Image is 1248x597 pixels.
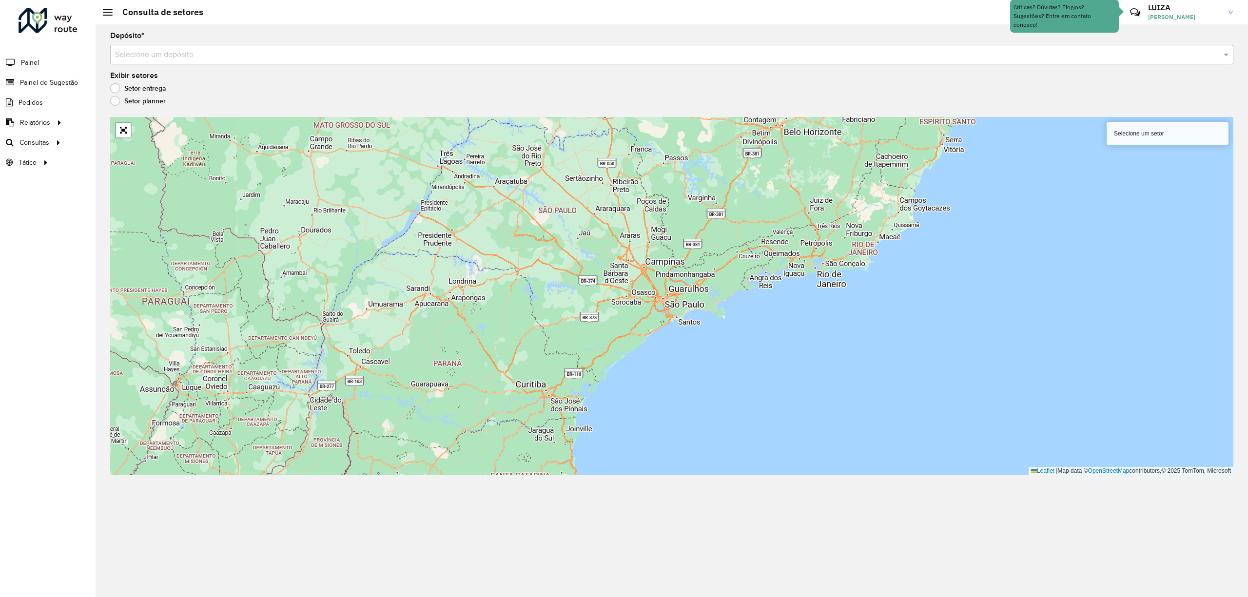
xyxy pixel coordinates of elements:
[113,7,203,18] h2: Consulta de setores
[20,117,50,128] span: Relatórios
[110,83,166,93] label: Setor entrega
[19,137,49,148] span: Consultas
[19,157,37,168] span: Tático
[1056,467,1057,474] span: |
[110,70,158,81] label: Exibir setores
[1088,467,1130,474] a: OpenStreetMap
[21,58,39,68] span: Painel
[110,30,144,41] label: Depósito
[1029,467,1233,475] div: Map data © contributors,© 2025 TomTom, Microsoft
[1125,2,1146,23] a: Contato Rápido
[20,77,78,88] span: Painel de Sugestão
[110,96,166,106] label: Setor planner
[1148,13,1221,21] span: [PERSON_NAME]
[19,97,43,108] span: Pedidos
[1031,467,1054,474] a: Leaflet
[1148,3,1221,12] h3: LUIZA
[116,123,131,137] a: Abrir mapa em tela cheia
[1107,122,1228,145] div: Selecione um setor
